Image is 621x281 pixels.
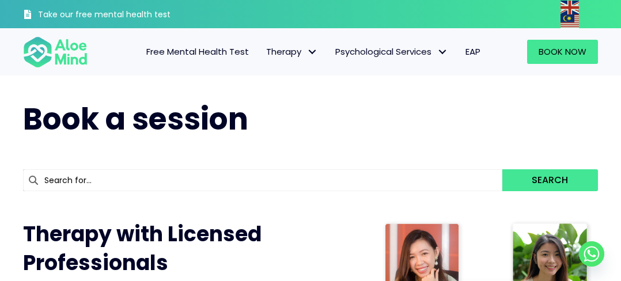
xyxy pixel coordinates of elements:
span: Psychological Services [335,45,448,58]
a: Malay [561,14,580,28]
img: ms [561,14,579,28]
span: Therapy: submenu [304,44,321,60]
a: TherapyTherapy: submenu [258,40,327,64]
a: Whatsapp [579,241,604,267]
nav: Menu [99,40,489,64]
a: Take our free mental health test [23,3,200,28]
a: Psychological ServicesPsychological Services: submenu [327,40,457,64]
span: Book a session [23,98,248,140]
span: Therapy [266,45,318,58]
h3: Take our free mental health test [38,9,200,21]
input: Search for... [23,169,502,191]
a: EAP [457,40,489,64]
button: Search [502,169,598,191]
img: Aloe mind Logo [23,36,88,69]
span: Psychological Services: submenu [434,44,451,60]
span: Free Mental Health Test [146,45,249,58]
span: Therapy with Licensed Professionals [23,219,262,278]
a: Book Now [527,40,598,64]
span: Book Now [539,45,586,58]
a: Free Mental Health Test [138,40,258,64]
span: EAP [465,45,480,58]
img: en [561,1,579,14]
